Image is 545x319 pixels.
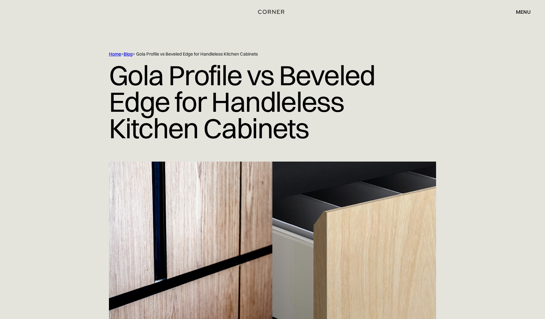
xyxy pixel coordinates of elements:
div: menu [510,6,531,17]
a: Home [109,51,121,57]
a: Blog [124,51,133,57]
div: menu [516,9,531,14]
h1: Gola Profile vs Beveled Edge for Handleless Kitchen Cabinets [109,57,436,146]
div: > > Gola Profile vs Beveled Edge for Handleless Kitchen Cabinets [109,51,409,57]
a: home [249,8,296,16]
